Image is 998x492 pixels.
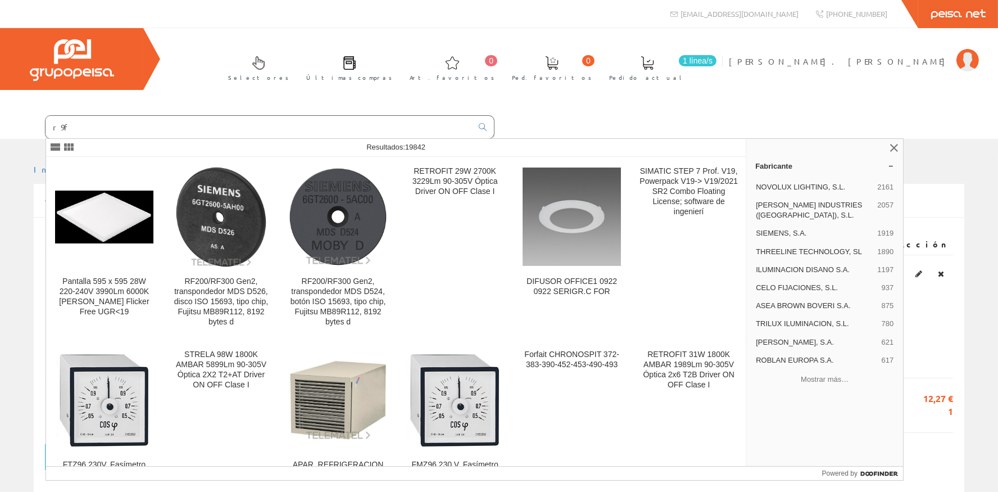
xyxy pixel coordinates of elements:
button: Mostrar más… [751,371,899,389]
span: 617 [882,355,894,365]
span: 875 [882,301,894,311]
a: Fabricante [746,157,903,175]
a: Pantalla 595 x 595 28W 220-240V 3990Lm 6000K Marco Blanco Flicker Free UGR<19 Pantalla 595 x 595 ... [46,157,162,340]
div: RF200/RF300 Gen2, transpondedor MDS D526, disco ISO 15693, tipo chip, Fujitsu MB89R112, 8192 bytes d [172,277,270,327]
span: [PERSON_NAME], S.A. [756,337,877,347]
div: SIMATIC STEP 7 Prof. V19, Powerpack V19-> V19/2021 SR2 Combo Floating License; software de ingenierí [639,166,738,217]
span: Art. favoritos [410,72,495,83]
div: FTZ96 230V, Fasímetro electrónico 240º trifásico, panel 96x96 [55,460,153,490]
span: Powered by [822,468,858,479]
img: RF200/RF300 Gen2, transpondedor MDS D526, disco ISO 15693, tipo chip, Fujitsu MB89R112, 8192 bytes d [175,166,267,268]
a: Inicio [34,164,81,174]
span: Últimas compras [306,72,392,83]
span: 1 línea/s [679,55,716,66]
span: 2057 [877,200,893,220]
span: 2161 [877,182,893,192]
span: 12,27 € [897,392,953,405]
span: SIEMENS, S.A. [756,228,873,238]
div: FMZ96 230 V, Fasímetro electrónico 240º monofásico, panel 96x96 [406,460,504,490]
img: FMZ96 230 V, Fasímetro electrónico 240º monofásico, panel 96x96 [406,351,504,450]
span: Pedido actual [609,72,686,83]
span: Resultados: [366,143,425,151]
img: DIFUSOR OFFICE1 0922 0922 SERIGR.C FOR [523,168,621,266]
span: 1919 [877,228,893,238]
span: Selectores [228,72,289,83]
span: 1 [897,405,953,418]
a: Editar [912,267,926,281]
span: 621 [882,337,894,347]
span: THREELINE TECHNOLOGY, SL [756,247,873,257]
a: RETROFIT 29W 2700K 3229Lm 90-305V Óptica Driver ON OFF Clase I [397,157,513,340]
div: Pantalla 595 x 595 28W 220-240V 3990Lm 6000K [PERSON_NAME] Flicker Free UGR<19 [55,277,153,317]
div: Forfait CHRONOSPIT 372-383-390-452-453-490-493 [523,350,621,370]
a: Powered by [822,467,904,480]
img: Grupo Peisa [30,39,114,81]
a: Eliminar [935,267,947,281]
img: APAR. REFRIGERACION MONTAJE EN TECHO POT. FRIGORIFICA 2900 W 400 V AC RAL 7035 492X496X797 MM (ANXAL [289,360,387,441]
a: SIMATIC STEP 7 Prof. V19, Powerpack V19-> V19/2021 SR2 Combo Floating License; software de ingenierí [630,157,747,340]
span: NOVOLUX LIGHTING, S.L. [756,182,873,192]
div: STRELA 98W 1800K AMBAR 5899Lm 90-305V Óptica 2X2 T2+AT Driver ON OFF Clase I [172,350,270,390]
span: Ped. favoritos [512,72,592,83]
a: RF200/RF300 Gen2, transpondedor MDS D526, disco ISO 15693, tipo chip, Fujitsu MB89R112, 8192 byte... [163,157,279,340]
span: 937 [882,283,894,293]
span: 1197 [877,265,893,275]
div: RF200/RF300 Gen2, transpondedor MDS D524, botón ISO 15693, tipo chip, Fujitsu MB89R112, 8192 bytes d [289,277,387,327]
div: RETROFIT 29W 2700K 3229Lm 90-305V Óptica Driver ON OFF Clase I [406,166,504,197]
span: 0 [582,55,595,66]
input: Buscar ... [46,116,472,138]
a: DIFUSOR OFFICE1 0922 0922 SERIGR.C FOR DIFUSOR OFFICE1 0922 0922 SERIGR.C FOR [514,157,630,340]
span: ILUMINACION DISANO S.A. [756,265,873,275]
span: [PHONE_NUMBER] [826,9,887,19]
span: 1890 [877,247,893,257]
a: RF200/RF300 Gen2, transpondedor MDS D524, botón ISO 15693, tipo chip, Fujitsu MB89R112, 8192 byte... [280,157,396,340]
img: FTZ96 230V, Fasímetro electrónico 240º trifásico, panel 96x96 [55,351,153,450]
span: [PERSON_NAME]. [PERSON_NAME] [729,56,951,67]
img: RF200/RF300 Gen2, transpondedor MDS D524, botón ISO 15693, tipo chip, Fujitsu MB89R112, 8192 bytes d [289,168,387,266]
span: 780 [882,319,894,329]
div: DIFUSOR OFFICE1 0922 0922 SERIGR.C FOR [523,277,621,297]
span: TRILUX ILUMINACION, S.L. [756,319,877,329]
span: CELO FIJACIONES, S.L. [756,283,877,293]
div: RETROFIT 31W 1800K AMBAR 1989Lm 90-305V Óptica 2x6 T2B Driver ON OFF Clase I [639,350,738,390]
span: [EMAIL_ADDRESS][DOMAIN_NAME] [681,9,799,19]
a: 1 línea/s Pedido actual [598,47,719,88]
span: 0 [485,55,497,66]
span: ASEA BROWN BOVERI S.A. [756,301,877,311]
img: Pantalla 595 x 595 28W 220-240V 3990Lm 6000K Marco Blanco Flicker Free UGR<19 [55,191,153,243]
span: ROBLAN EUROPA S.A. [756,355,877,365]
span: 19842 [405,143,425,151]
a: Selectores [217,47,294,88]
a: Últimas compras [295,47,398,88]
th: Acción [862,234,953,255]
span: [PERSON_NAME] INDUSTRIES ([GEOGRAPHIC_DATA]), S.L. [756,200,873,220]
a: [PERSON_NAME]. [PERSON_NAME] [729,47,979,57]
